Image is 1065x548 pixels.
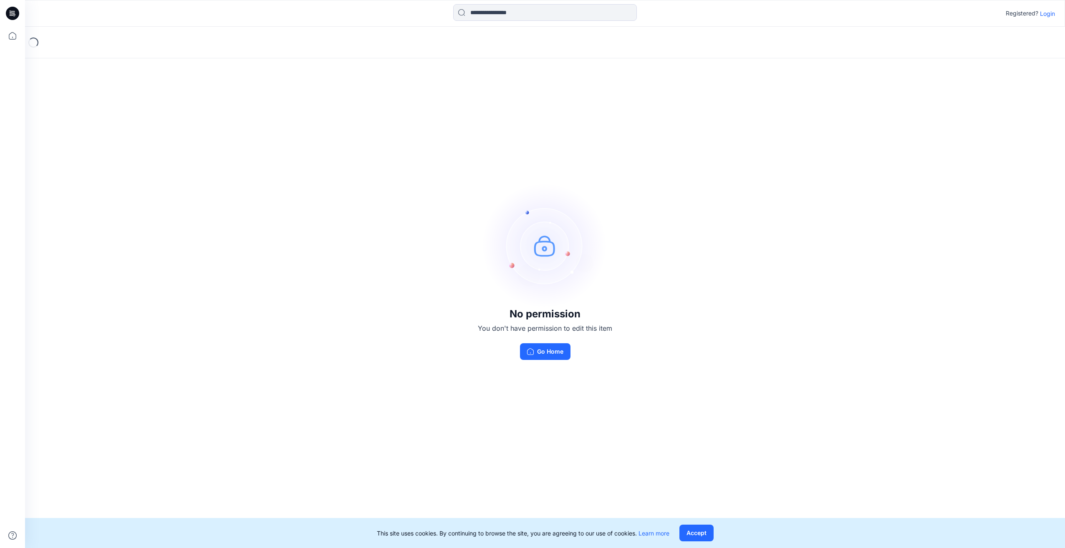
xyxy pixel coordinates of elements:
[679,525,714,541] button: Accept
[1040,9,1055,18] p: Login
[520,343,570,360] button: Go Home
[638,530,669,537] a: Learn more
[377,529,669,538] p: This site uses cookies. By continuing to browse the site, you are agreeing to our use of cookies.
[482,183,608,308] img: no-perm.svg
[478,323,612,333] p: You don't have permission to edit this item
[1006,8,1038,18] p: Registered?
[478,308,612,320] h3: No permission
